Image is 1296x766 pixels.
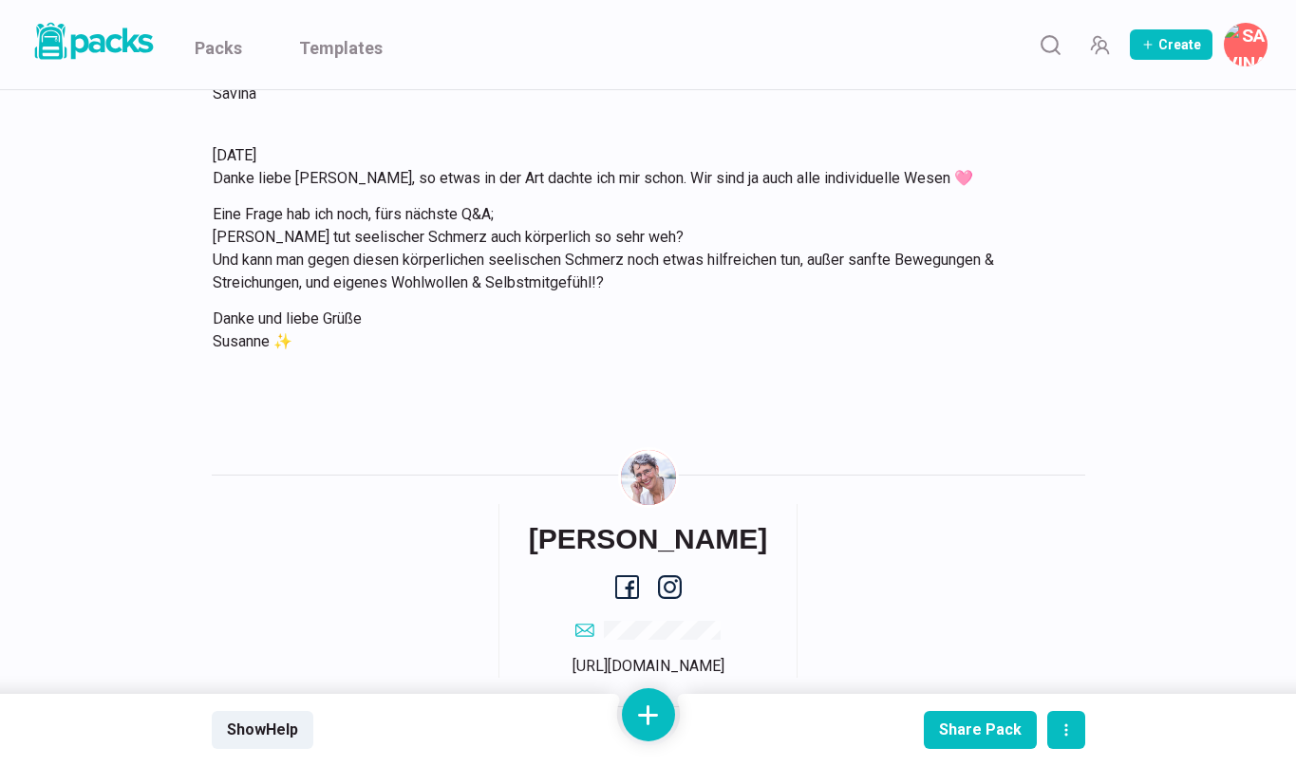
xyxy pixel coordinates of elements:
[1047,711,1085,749] button: actions
[1031,26,1069,64] button: Search
[658,575,682,599] a: instagram
[615,575,639,599] a: facebook
[213,203,1061,294] p: Eine Frage hab ich noch, fürs nächste Q&A; [PERSON_NAME] tut seelischer Schmerz auch körperlich s...
[213,308,1061,353] p: Danke und liebe Grüße Susanne ✨
[213,144,1061,190] p: [DATE] Danke liebe [PERSON_NAME], so etwas in der Art dachte ich mir schon. Wir sind ja auch alle...
[573,657,724,675] a: [URL][DOMAIN_NAME]
[575,618,721,641] a: email
[939,720,1022,738] div: Share Pack
[212,711,313,749] button: ShowHelp
[621,450,676,505] img: Savina Tilmann
[1130,29,1212,60] button: Create Pack
[1224,23,1268,66] button: Savina Tilmann
[28,19,157,70] a: Packs logo
[1080,26,1118,64] button: Manage Team Invites
[529,522,768,556] h6: [PERSON_NAME]
[924,711,1037,749] button: Share Pack
[28,19,157,64] img: Packs logo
